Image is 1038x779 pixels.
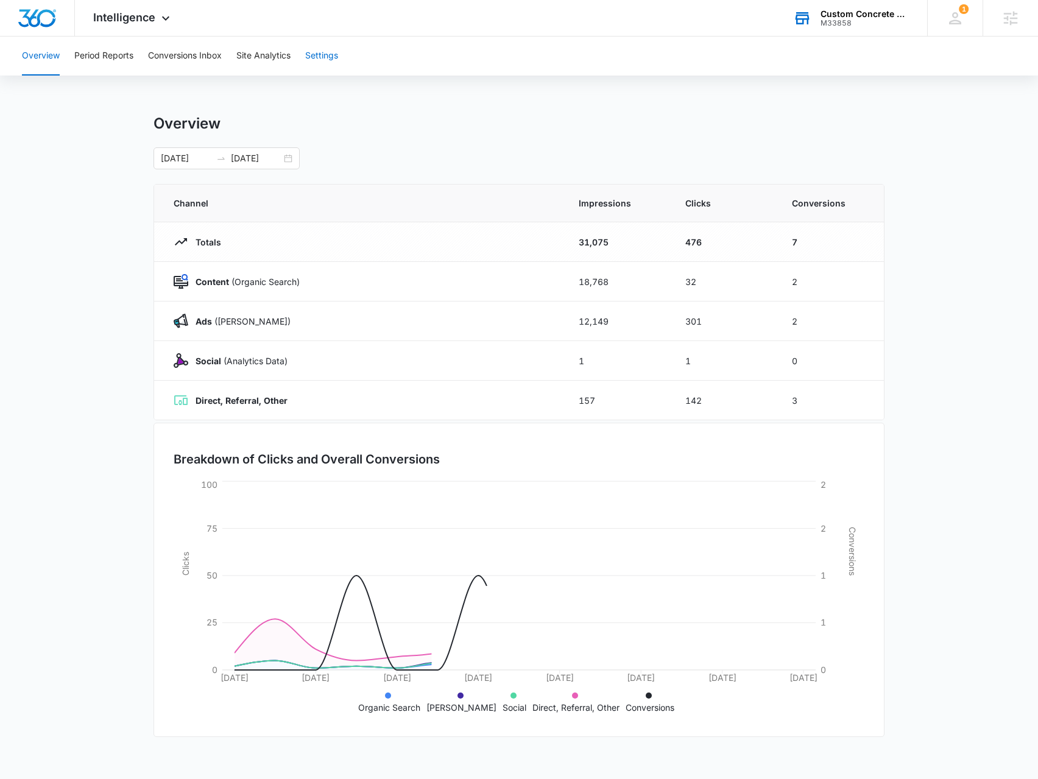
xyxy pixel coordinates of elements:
tspan: 50 [207,570,217,580]
td: 1 [671,341,777,381]
button: Site Analytics [236,37,291,76]
button: Conversions Inbox [148,37,222,76]
p: Social [503,701,526,714]
tspan: 75 [207,523,217,534]
span: swap-right [216,153,226,163]
tspan: [DATE] [302,672,330,683]
tspan: [DATE] [221,672,249,683]
td: 476 [671,222,777,262]
span: Conversions [792,197,864,210]
span: Clicks [685,197,763,210]
td: 301 [671,301,777,341]
button: Settings [305,37,338,76]
tspan: [DATE] [464,672,492,683]
strong: Direct, Referral, Other [196,395,288,406]
tspan: Clicks [180,552,191,576]
p: [PERSON_NAME] [426,701,496,714]
tspan: 1 [821,570,826,580]
tspan: 2 [821,523,826,534]
tspan: 25 [207,617,217,627]
td: 157 [564,381,671,420]
td: 142 [671,381,777,420]
h3: Breakdown of Clicks and Overall Conversions [174,450,440,468]
div: account id [821,19,909,27]
p: Direct, Referral, Other [532,701,620,714]
td: 3 [777,381,884,420]
tspan: Conversions [847,527,858,576]
p: (Analytics Data) [188,354,288,367]
div: notifications count [959,4,969,14]
span: Intelligence [93,11,155,24]
tspan: 0 [821,664,826,675]
button: Period Reports [74,37,133,76]
tspan: 2 [821,479,826,490]
td: 32 [671,262,777,301]
td: 18,768 [564,262,671,301]
td: 2 [777,262,884,301]
td: 0 [777,341,884,381]
p: Totals [188,236,221,249]
img: Ads [174,314,188,328]
p: Conversions [626,701,674,714]
strong: Social [196,356,221,366]
span: Impressions [579,197,656,210]
span: to [216,153,226,163]
button: Overview [22,37,60,76]
span: Channel [174,197,549,210]
p: Organic Search [358,701,420,714]
tspan: [DATE] [708,672,736,683]
td: 7 [777,222,884,262]
td: 12,149 [564,301,671,341]
tspan: 100 [201,479,217,490]
td: 31,075 [564,222,671,262]
input: Start date [161,152,211,165]
img: Content [174,274,188,289]
td: 1 [564,341,671,381]
strong: Ads [196,316,212,326]
tspan: 0 [212,664,217,675]
tspan: 1 [821,617,826,627]
tspan: [DATE] [789,672,817,683]
input: End date [231,152,281,165]
p: ([PERSON_NAME]) [188,315,291,328]
h1: Overview [154,115,221,133]
p: (Organic Search) [188,275,300,288]
span: 1 [959,4,969,14]
tspan: [DATE] [627,672,655,683]
strong: Content [196,277,229,287]
div: account name [821,9,909,19]
tspan: [DATE] [383,672,411,683]
tspan: [DATE] [546,672,574,683]
td: 2 [777,301,884,341]
img: Social [174,353,188,368]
